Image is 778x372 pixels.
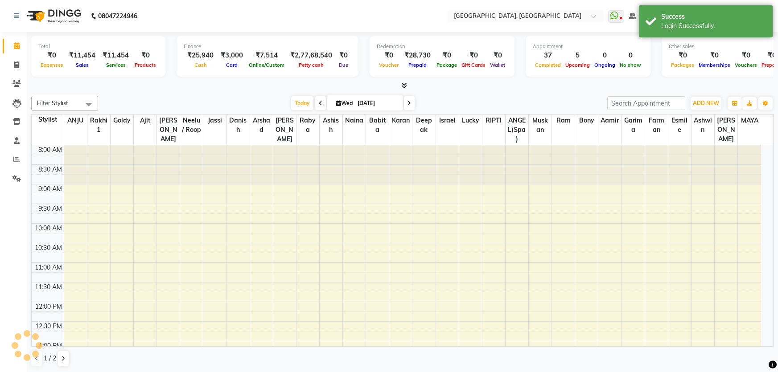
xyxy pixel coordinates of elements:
div: ₹3,000 [217,50,247,61]
div: 1:00 PM [37,341,64,351]
div: ₹0 [434,50,459,61]
div: ₹0 [459,50,488,61]
span: Card [224,62,240,68]
span: Ashish [320,115,342,135]
div: 8:30 AM [37,165,64,174]
span: Aamir [598,115,621,126]
span: Garima [622,115,645,135]
span: Cash [192,62,209,68]
b: 08047224946 [98,4,137,29]
span: Ashwin [692,115,714,135]
span: Expenses [38,62,66,68]
div: Login Successfully. [661,21,766,31]
span: Wed [334,100,355,106]
span: [PERSON_NAME] [157,115,180,145]
button: ADD NEW [691,97,721,110]
span: Rakhi 1 [87,115,110,135]
span: Jassi [203,115,226,126]
span: Prepaid [406,62,429,68]
div: ₹25,940 [184,50,217,61]
span: Completed [533,62,563,68]
div: ₹0 [336,50,351,61]
span: Petty cash [296,62,326,68]
span: Today [291,96,313,110]
div: 9:00 AM [37,184,64,194]
span: Package [434,62,459,68]
span: Lucky [459,115,482,126]
span: ANGEL(Spa) [506,115,528,145]
span: RIPTI [482,115,505,126]
input: 2025-09-03 [355,97,399,110]
span: Arshad [250,115,273,135]
div: ₹11,454 [99,50,132,61]
div: 10:30 AM [33,243,64,253]
div: Stylist [32,115,64,124]
div: ₹0 [488,50,507,61]
span: Ram [552,115,575,126]
span: Bony [575,115,598,126]
span: Voucher [377,62,401,68]
span: ANJU [64,115,87,126]
span: Sales [74,62,91,68]
div: 12:00 PM [33,302,64,311]
span: [PERSON_NAME] [715,115,737,145]
span: Wallet [488,62,507,68]
span: MAYA [738,115,761,126]
div: ₹0 [669,50,696,61]
div: 11:30 AM [33,282,64,292]
div: ₹0 [696,50,733,61]
span: Esmile [668,115,691,135]
span: ADD NEW [693,100,719,106]
span: Naina [343,115,366,126]
div: 12:30 PM [33,322,64,331]
div: Success [661,12,766,21]
div: Finance [184,43,351,50]
div: ₹28,730 [401,50,434,61]
div: 5 [563,50,592,61]
span: Online/Custom [247,62,287,68]
span: Upcoming [563,62,592,68]
span: Karan [389,115,412,126]
span: Muskan [529,115,552,135]
div: 11:00 AM [33,263,64,272]
div: ₹0 [733,50,759,61]
div: 10:00 AM [33,224,64,233]
span: [PERSON_NAME] [273,115,296,145]
span: Filter Stylist [37,99,68,106]
div: ₹11,454 [66,50,99,61]
span: Danish [226,115,249,135]
span: Neelu / Roop [180,115,203,135]
span: israel [436,115,459,126]
div: 9:30 AM [37,204,64,213]
span: Products [132,62,158,68]
div: ₹0 [377,50,401,61]
span: deepak [412,115,435,135]
span: Goldy [111,115,133,126]
span: Memberships [696,62,733,68]
span: 1 / 2 [44,354,56,363]
div: Appointment [533,43,643,50]
span: Gift Cards [459,62,488,68]
div: 0 [592,50,617,61]
span: Ongoing [592,62,617,68]
div: ₹0 [132,50,158,61]
div: Redemption [377,43,507,50]
span: Ajit [134,115,156,126]
input: Search Appointment [607,96,685,110]
span: Due [337,62,350,68]
span: Rabya [296,115,319,135]
div: ₹2,77,68,540 [287,50,336,61]
span: Babita [366,115,389,135]
div: 0 [617,50,643,61]
span: Services [104,62,128,68]
div: ₹7,514 [247,50,287,61]
div: 8:00 AM [37,145,64,155]
span: Farman [645,115,668,135]
span: Vouchers [733,62,759,68]
div: 37 [533,50,563,61]
span: Packages [669,62,696,68]
div: Total [38,43,158,50]
span: No show [617,62,643,68]
div: ₹0 [38,50,66,61]
img: logo [23,4,84,29]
